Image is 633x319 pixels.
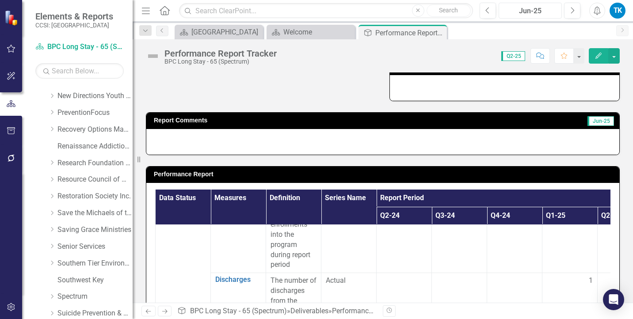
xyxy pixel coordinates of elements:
div: Welcome [283,27,353,38]
div: BPC Long Stay - 65 (Spectrum) [164,58,277,65]
small: CCSI: [GEOGRAPHIC_DATA] [35,22,113,29]
a: Resource Council of WNY [57,175,133,185]
div: Performance Report Tracker [332,307,419,315]
img: Not Defined [146,49,160,63]
div: Performance Report Tracker [164,49,277,58]
a: Discharges [215,276,261,284]
a: Research Foundation of SUNY [57,158,133,168]
a: PreventionFocus [57,108,133,118]
a: Welcome [269,27,353,38]
a: Senior Services [57,242,133,252]
td: Double-Click to Edit [321,207,377,273]
td: Double-Click to Edit [432,207,487,273]
a: Deliverables [290,307,328,315]
td: Double-Click to Edit Right Click for Context Menu [211,207,266,273]
div: Performance Report Tracker [375,27,445,38]
a: Save the Michaels of the World [57,208,133,218]
span: Search [439,7,458,14]
div: Count of enrollments into the program during report period [271,209,316,270]
a: Southwest Key [57,275,133,285]
h3: Report Comments [154,117,459,124]
div: [GEOGRAPHIC_DATA] [191,27,261,38]
a: BPC Long Stay - 65 (Spectrum) [35,42,124,52]
button: Search [427,4,471,17]
td: Double-Click to Edit [542,207,598,273]
input: Search ClearPoint... [179,3,473,19]
span: Q2-25 [501,51,525,61]
button: TK [610,3,625,19]
span: Elements & Reports [35,11,113,22]
a: Southern Tier Environments for Living [57,258,133,269]
img: ClearPoint Strategy [4,10,20,26]
a: Saving Grace Ministries [57,225,133,235]
span: Jun-25 [587,116,614,126]
a: Restoration Society Inc. [57,191,133,201]
input: Search Below... [35,63,124,79]
button: Jun-25 [499,3,562,19]
a: New Directions Youth & Family Services, Inc. [57,91,133,101]
td: Double-Click to Edit [266,207,321,273]
a: Suicide Prevention & Crisis Services [57,308,133,319]
a: [GEOGRAPHIC_DATA] [177,27,261,38]
a: Renaissance Addiction Services, Inc. [57,141,133,152]
a: Recovery Options Made Easy [57,125,133,135]
span: Actual [326,276,372,286]
span: 1 [589,276,593,286]
h3: Performance Report [154,171,615,178]
td: Double-Click to Edit [377,207,432,273]
div: » » [177,306,376,316]
div: Open Intercom Messenger [603,289,624,310]
td: Double-Click to Edit [487,207,542,273]
div: Jun-25 [502,6,559,16]
a: BPC Long Stay - 65 (Spectrum) [190,307,287,315]
a: Spectrum [57,292,133,302]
